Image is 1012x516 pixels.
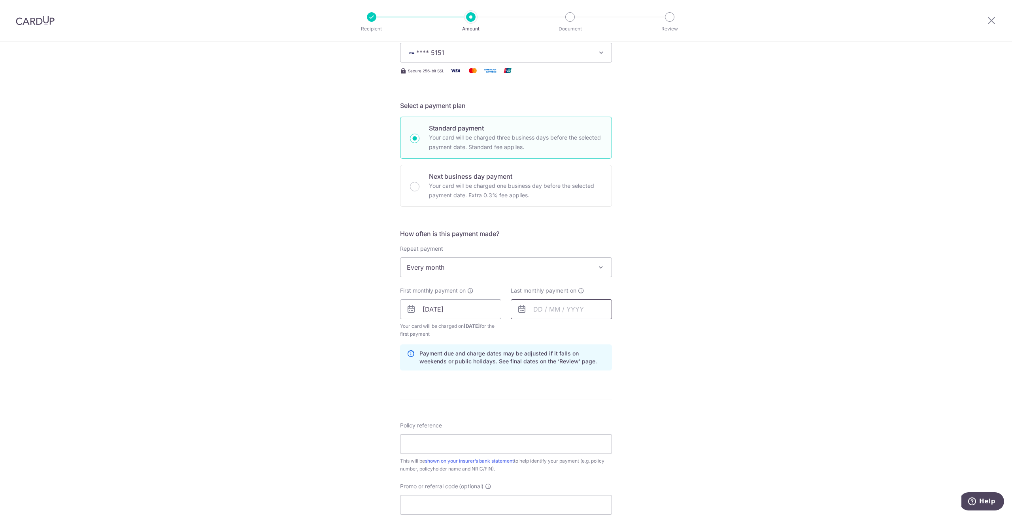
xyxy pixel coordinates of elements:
span: (optional) [459,482,483,490]
span: Every month [400,258,612,277]
span: Last monthly payment on [511,287,576,295]
span: Your card will be charged on [400,322,501,338]
input: DD / MM / YYYY [511,299,612,319]
h5: Select a payment plan [400,101,612,110]
span: Promo or referral code [400,482,458,490]
img: Mastercard [465,66,481,76]
p: Standard payment [429,123,602,133]
p: Review [640,25,699,33]
p: Amount [442,25,500,33]
img: CardUp [16,16,55,25]
iframe: Opens a widget where you can find more information [961,492,1004,512]
a: shown on your insurer’s bank statement [425,458,514,464]
label: Policy reference [400,421,442,429]
label: Repeat payment [400,245,443,253]
img: Visa [447,66,463,76]
p: Next business day payment [429,172,602,181]
img: VISA [407,50,416,56]
p: Payment due and charge dates may be adjusted if it falls on weekends or public holidays. See fina... [419,350,605,365]
div: This will be to help identify your payment (e.g. policy number, policyholder name and NRIC/FIN). [400,457,612,473]
p: Document [541,25,599,33]
p: Your card will be charged one business day before the selected payment date. Extra 0.3% fee applies. [429,181,602,200]
p: Your card will be charged three business days before the selected payment date. Standard fee appl... [429,133,602,152]
span: First monthly payment on [400,287,466,295]
span: Secure 256-bit SSL [408,68,444,74]
img: Union Pay [500,66,515,76]
input: DD / MM / YYYY [400,299,501,319]
span: [DATE] [464,323,480,329]
span: Every month [400,257,612,277]
img: American Express [482,66,498,76]
h5: How often is this payment made? [400,229,612,238]
p: Recipient [342,25,401,33]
